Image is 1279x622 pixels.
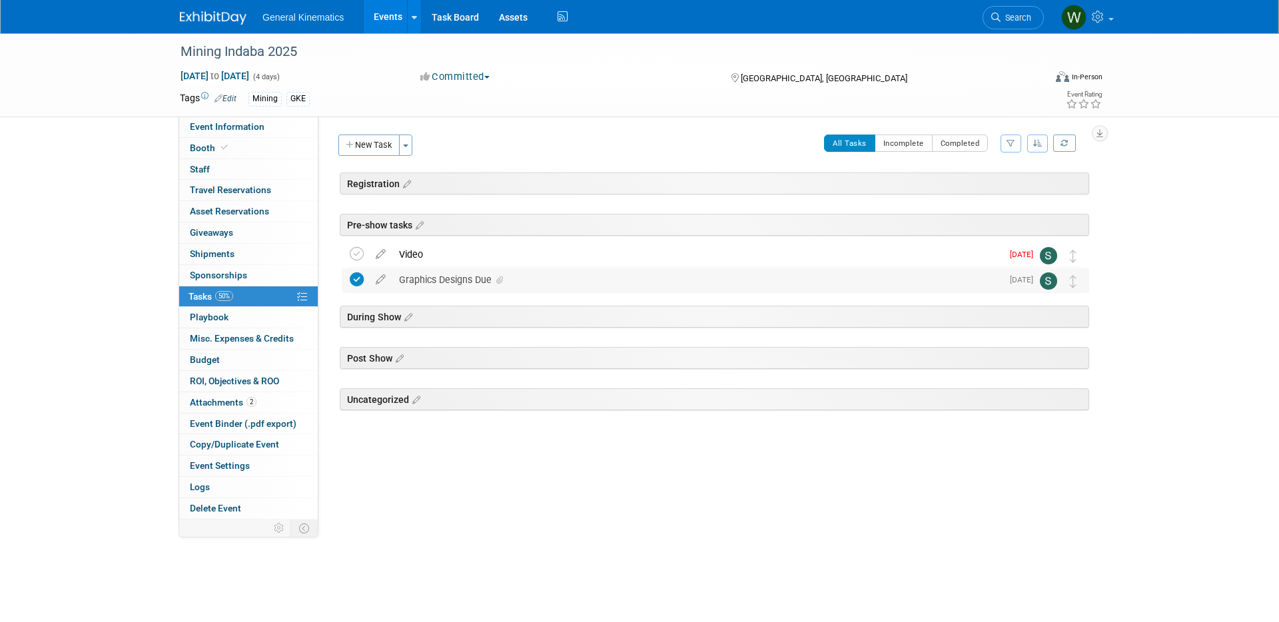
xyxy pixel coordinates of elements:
[179,414,318,434] a: Event Binder (.pdf export)
[1040,272,1057,290] img: Sarah Maher
[1061,5,1086,30] img: Whitney Swanson
[190,312,228,322] span: Playbook
[180,70,250,82] span: [DATE] [DATE]
[291,519,318,537] td: Toggle Event Tabs
[209,71,221,81] span: to
[190,333,294,344] span: Misc. Expenses & Credits
[1001,13,1031,23] span: Search
[179,371,318,392] a: ROI, Objectives & ROO
[179,434,318,455] a: Copy/Duplicate Event
[190,206,269,216] span: Asset Reservations
[875,135,933,152] button: Incomplete
[409,392,420,406] a: Edit sections
[824,135,875,152] button: All Tasks
[179,350,318,370] a: Budget
[190,354,220,365] span: Budget
[392,243,1002,266] div: Video
[179,180,318,200] a: Travel Reservations
[965,69,1102,89] div: Event Format
[1071,72,1102,82] div: In-Person
[392,351,404,364] a: Edit sections
[340,214,1089,236] div: Pre-show tasks
[179,265,318,286] a: Sponsorships
[179,117,318,137] a: Event Information
[190,418,296,429] span: Event Binder (.pdf export)
[179,244,318,264] a: Shipments
[179,286,318,307] a: Tasks50%
[1056,71,1069,82] img: Format-Inperson.png
[190,397,256,408] span: Attachments
[1070,250,1076,262] i: Move task
[741,73,907,83] span: [GEOGRAPHIC_DATA], [GEOGRAPHIC_DATA]
[215,291,233,301] span: 50%
[180,91,236,107] td: Tags
[1040,247,1057,264] img: Sarah Maher
[286,92,310,106] div: GKE
[190,143,230,153] span: Booth
[246,397,256,407] span: 2
[416,70,495,84] button: Committed
[190,481,210,492] span: Logs
[189,291,233,302] span: Tasks
[340,172,1089,194] div: Registration
[214,94,236,103] a: Edit
[179,392,318,413] a: Attachments2
[190,503,241,513] span: Delete Event
[190,248,234,259] span: Shipments
[190,227,233,238] span: Giveaways
[221,144,228,151] i: Booth reservation complete
[179,307,318,328] a: Playbook
[176,40,1024,64] div: Mining Indaba 2025
[392,268,1002,291] div: Graphics Designs Due
[179,138,318,158] a: Booth
[179,477,318,497] a: Logs
[401,310,412,323] a: Edit sections
[179,222,318,243] a: Giveaways
[179,201,318,222] a: Asset Reservations
[1066,91,1102,98] div: Event Rating
[268,519,291,537] td: Personalize Event Tab Strip
[340,388,1089,410] div: Uncategorized
[179,498,318,519] a: Delete Event
[190,164,210,174] span: Staff
[179,456,318,476] a: Event Settings
[190,184,271,195] span: Travel Reservations
[179,159,318,180] a: Staff
[190,121,264,132] span: Event Information
[190,460,250,471] span: Event Settings
[190,270,247,280] span: Sponsorships
[340,347,1089,369] div: Post Show
[180,11,246,25] img: ExhibitDay
[252,73,280,81] span: (4 days)
[412,218,424,231] a: Edit sections
[400,176,411,190] a: Edit sections
[983,6,1044,29] a: Search
[1010,250,1040,259] span: [DATE]
[262,12,344,23] span: General Kinematics
[1070,275,1076,288] i: Move task
[190,439,279,450] span: Copy/Duplicate Event
[338,135,400,156] button: New Task
[248,92,282,106] div: Mining
[179,328,318,349] a: Misc. Expenses & Credits
[1010,275,1040,284] span: [DATE]
[1053,135,1076,152] a: Refresh
[369,274,392,286] a: edit
[932,135,989,152] button: Completed
[340,306,1089,328] div: During Show
[190,376,279,386] span: ROI, Objectives & ROO
[369,248,392,260] a: edit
